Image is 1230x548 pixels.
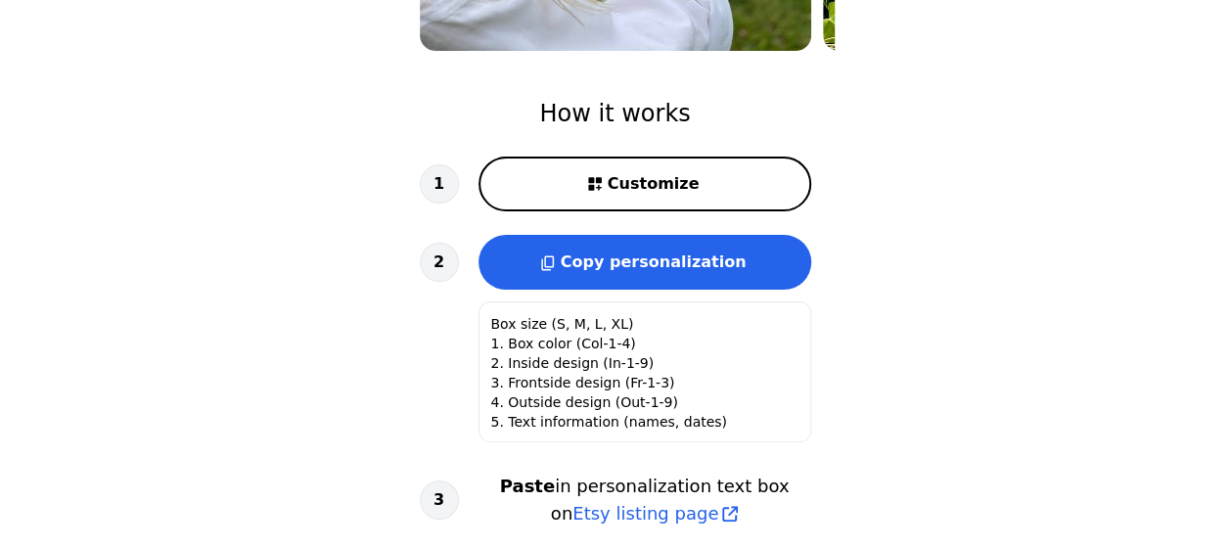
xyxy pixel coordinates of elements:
[433,251,444,274] span: 2
[433,488,444,512] span: 3
[572,500,718,527] span: Etsy listing page
[478,157,811,211] button: Customize
[478,235,811,290] button: Copy personalization
[433,172,444,196] span: 1
[561,252,747,271] span: Copy personalization
[608,172,700,196] span: Customize
[420,98,811,129] h2: How it works
[478,473,811,527] h3: in personalization text box on
[500,476,555,496] b: Paste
